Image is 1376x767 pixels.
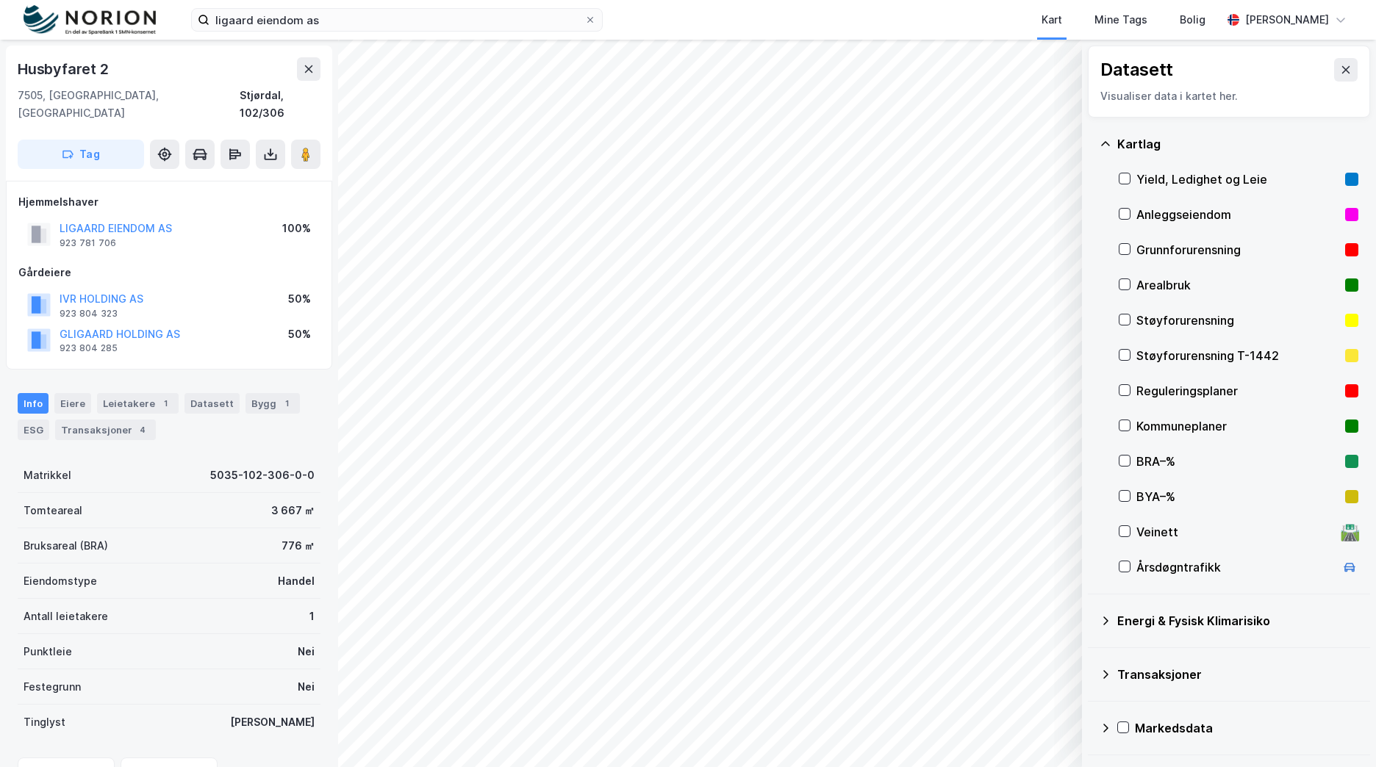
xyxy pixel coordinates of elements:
div: Antall leietakere [24,608,108,625]
div: Info [18,393,49,414]
div: Støyforurensning T-1442 [1136,347,1339,364]
div: Bruksareal (BRA) [24,537,108,555]
div: Nei [298,678,315,696]
img: norion-logo.80e7a08dc31c2e691866.png [24,5,156,35]
div: Yield, Ledighet og Leie [1136,170,1339,188]
div: Transaksjoner [1117,666,1358,683]
div: 923 804 323 [60,308,118,320]
div: Matrikkel [24,467,71,484]
div: Stjørdal, 102/306 [240,87,320,122]
div: Reguleringsplaner [1136,382,1339,400]
div: Energi & Fysisk Klimarisiko [1117,612,1358,630]
div: [PERSON_NAME] [230,713,315,731]
div: Transaksjoner [55,419,156,440]
div: Veinett [1136,523,1335,541]
div: Eiere [54,393,91,414]
button: Tag [18,140,144,169]
div: Bolig [1180,11,1205,29]
div: Datasett [184,393,240,414]
div: 776 ㎡ [282,537,315,555]
div: Gårdeiere [18,264,320,281]
div: Bygg [246,393,300,414]
div: Anleggseiendom [1136,206,1339,223]
div: Husbyfaret 2 [18,57,112,81]
div: Visualiser data i kartet her. [1100,87,1358,105]
div: Datasett [1100,58,1173,82]
div: Grunnforurensning [1136,241,1339,259]
div: Kontrollprogram for chat [1302,696,1376,767]
div: 🛣️ [1340,522,1360,541]
div: 7505, [GEOGRAPHIC_DATA], [GEOGRAPHIC_DATA] [18,87,240,122]
div: BYA–% [1136,488,1339,505]
iframe: Chat Widget [1302,696,1376,767]
div: 1 [158,396,173,411]
div: Leietakere [97,393,179,414]
div: Mine Tags [1094,11,1147,29]
div: 3 667 ㎡ [271,502,315,519]
div: Støyforurensning [1136,312,1339,329]
div: [PERSON_NAME] [1245,11,1329,29]
div: 4 [135,422,150,437]
div: Nei [298,643,315,660]
div: Kartlag [1117,135,1358,153]
div: Kommuneplaner [1136,417,1339,435]
div: BRA–% [1136,453,1339,470]
div: 1 [279,396,294,411]
div: 923 781 706 [60,237,116,249]
div: 100% [282,220,311,237]
div: Markedsdata [1135,719,1358,737]
div: ESG [18,419,49,440]
div: Hjemmelshaver [18,193,320,211]
div: Kart [1042,11,1062,29]
div: 5035-102-306-0-0 [210,467,315,484]
div: 1 [309,608,315,625]
div: Punktleie [24,643,72,660]
div: 50% [288,290,311,308]
div: Tomteareal [24,502,82,519]
input: Søk på adresse, matrikkel, gårdeiere, leietakere eller personer [209,9,584,31]
div: 923 804 285 [60,342,118,354]
div: Årsdøgntrafikk [1136,558,1335,576]
div: 50% [288,325,311,343]
div: Festegrunn [24,678,81,696]
div: Tinglyst [24,713,65,731]
div: Eiendomstype [24,572,97,590]
div: Arealbruk [1136,276,1339,294]
div: Handel [278,572,315,590]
